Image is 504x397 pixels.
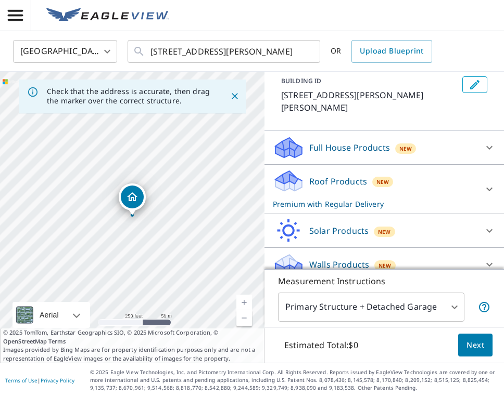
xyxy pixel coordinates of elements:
a: Current Level 17, Zoom Out [236,310,252,326]
div: Solar ProductsNew [273,218,496,243]
a: EV Logo [40,2,175,30]
p: Measurement Instructions [278,275,490,287]
p: Premium with Regular Delivery [273,198,477,209]
span: Your report will include the primary structure and a detached garage if one exists. [478,301,490,313]
div: Aerial [12,302,90,328]
div: [GEOGRAPHIC_DATA] [13,37,117,66]
p: Full House Products [309,141,390,154]
span: New [379,261,391,270]
div: Roof ProductsNewPremium with Regular Delivery [273,169,496,209]
p: [STREET_ADDRESS][PERSON_NAME][PERSON_NAME] [281,89,458,114]
span: Upload Blueprint [360,45,423,58]
span: New [399,144,412,153]
button: Edit building 1 [462,76,487,93]
a: Terms of Use [5,377,37,384]
input: Search by address or latitude-longitude [150,37,299,66]
button: Close [228,89,242,103]
p: Solar Products [309,224,369,237]
img: EV Logo [46,8,169,23]
div: Full House ProductsNew [273,135,496,160]
a: OpenStreetMap [3,337,47,345]
a: Terms [48,337,66,345]
p: Estimated Total: $0 [276,334,367,356]
div: Primary Structure + Detached Garage [278,293,464,322]
p: Check that the address is accurate, then drag the marker over the correct structure. [47,87,211,105]
p: | [5,377,74,383]
p: © 2025 Eagle View Technologies, Inc. and Pictometry International Corp. All Rights Reserved. Repo... [90,368,499,392]
p: Roof Products [309,175,367,188]
span: New [376,178,389,186]
p: BUILDING ID [281,76,321,85]
p: Walls Products [309,258,369,271]
a: Privacy Policy [41,377,74,384]
a: Upload Blueprint [351,40,432,63]
div: Aerial [36,302,62,328]
button: Next [458,334,493,357]
div: Walls ProductsNew [273,252,496,277]
a: Current Level 17, Zoom In [236,295,252,310]
span: Next [467,339,484,352]
div: Dropped pin, building 1, Residential property, 1977 Hawthorne Ln Hatfield, PA 19440 [119,183,146,216]
span: New [378,228,390,236]
div: OR [331,40,432,63]
span: © 2025 TomTom, Earthstar Geographics SIO, © 2025 Microsoft Corporation, © [3,328,261,346]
